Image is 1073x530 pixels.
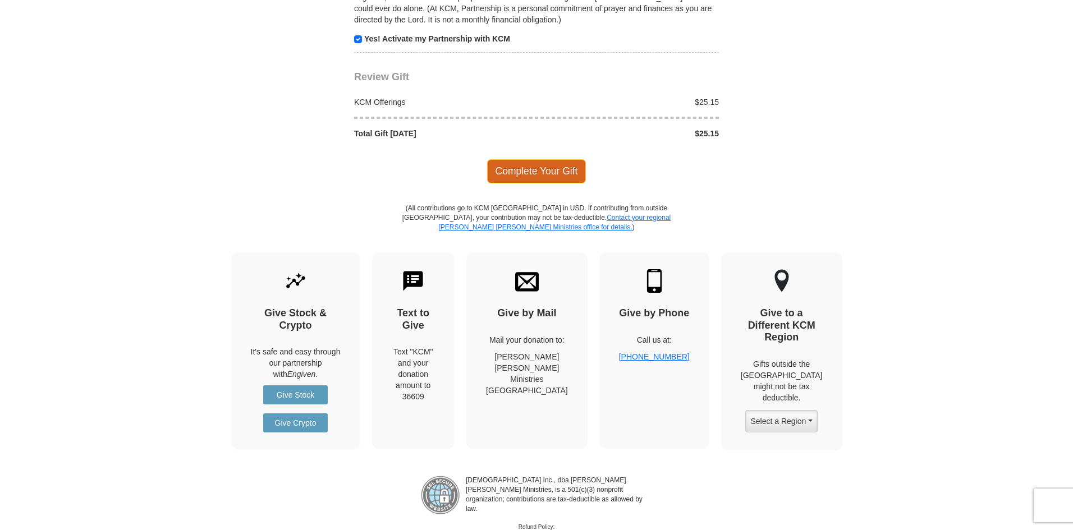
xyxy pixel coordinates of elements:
[251,307,341,331] h4: Give Stock & Crypto
[741,358,823,403] p: Gifts outside the [GEOGRAPHIC_DATA] might not be tax deductible.
[349,128,537,139] div: Total Gift [DATE]
[263,413,328,432] a: Give Crypto
[774,269,790,293] img: other-region
[421,476,460,515] img: refund-policy
[486,351,568,396] p: [PERSON_NAME] [PERSON_NAME] Ministries [GEOGRAPHIC_DATA]
[619,352,690,361] a: [PHONE_NUMBER]
[486,307,568,320] h4: Give by Mail
[349,96,537,108] div: KCM Offerings
[392,307,435,331] h4: Text to Give
[251,346,341,380] p: It's safe and easy through our partnership with
[438,214,671,231] a: Contact your regional [PERSON_NAME] [PERSON_NAME] Ministries office for details.
[364,34,510,43] strong: Yes! Activate my Partnership with KCM
[402,204,671,252] p: (All contributions go to KCM [GEOGRAPHIC_DATA] in USD. If contributing from outside [GEOGRAPHIC_D...
[263,385,328,404] a: Give Stock
[486,334,568,345] p: Mail your donation to:
[741,307,823,344] h4: Give to a Different KCM Region
[515,269,539,293] img: envelope.svg
[460,476,652,515] p: [DEMOGRAPHIC_DATA] Inc., dba [PERSON_NAME] [PERSON_NAME] Ministries, is a 501(c)(3) nonprofit org...
[619,334,690,345] p: Call us at:
[745,410,817,432] button: Select a Region
[401,269,425,293] img: text-to-give.svg
[619,307,690,320] h4: Give by Phone
[284,269,308,293] img: give-by-stock.svg
[354,71,409,82] span: Review Gift
[392,346,435,402] div: Text "KCM" and your donation amount to 36609
[287,370,318,379] i: Engiven.
[487,159,586,183] span: Complete Your Gift
[643,269,666,293] img: mobile.svg
[536,128,725,139] div: $25.15
[536,96,725,108] div: $25.15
